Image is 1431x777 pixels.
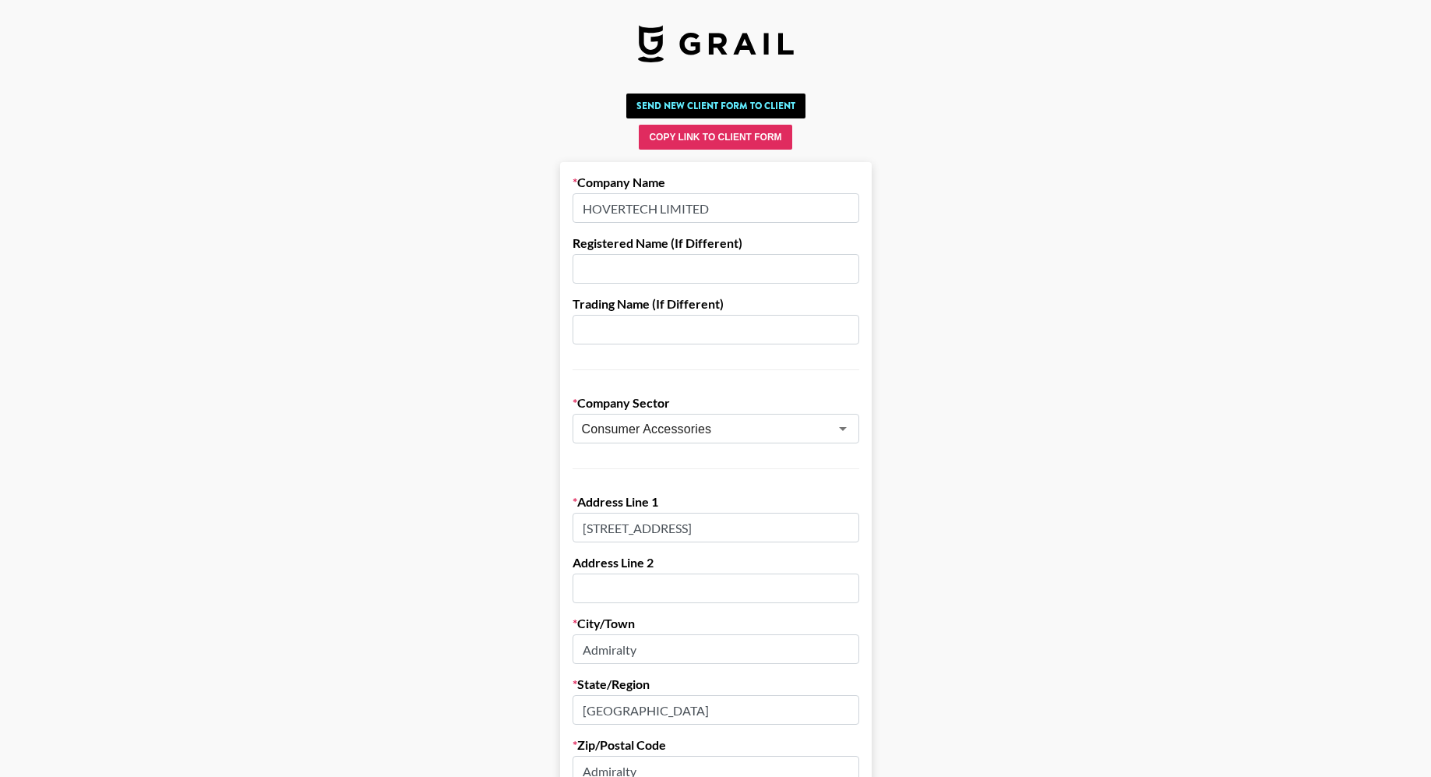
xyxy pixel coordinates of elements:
label: Company Sector [573,395,859,411]
label: Company Name [573,175,859,190]
button: Send New Client Form to Client [626,94,805,118]
label: City/Town [573,616,859,631]
label: State/Region [573,676,859,692]
img: Grail Talent Logo [638,25,794,62]
label: Registered Name (If Different) [573,235,859,251]
button: Open [832,418,854,440]
label: Address Line 2 [573,555,859,570]
label: Zip/Postal Code [573,737,859,753]
label: Address Line 1 [573,494,859,510]
button: Copy Link to Client Form [639,125,791,150]
label: Trading Name (If Different) [573,296,859,312]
